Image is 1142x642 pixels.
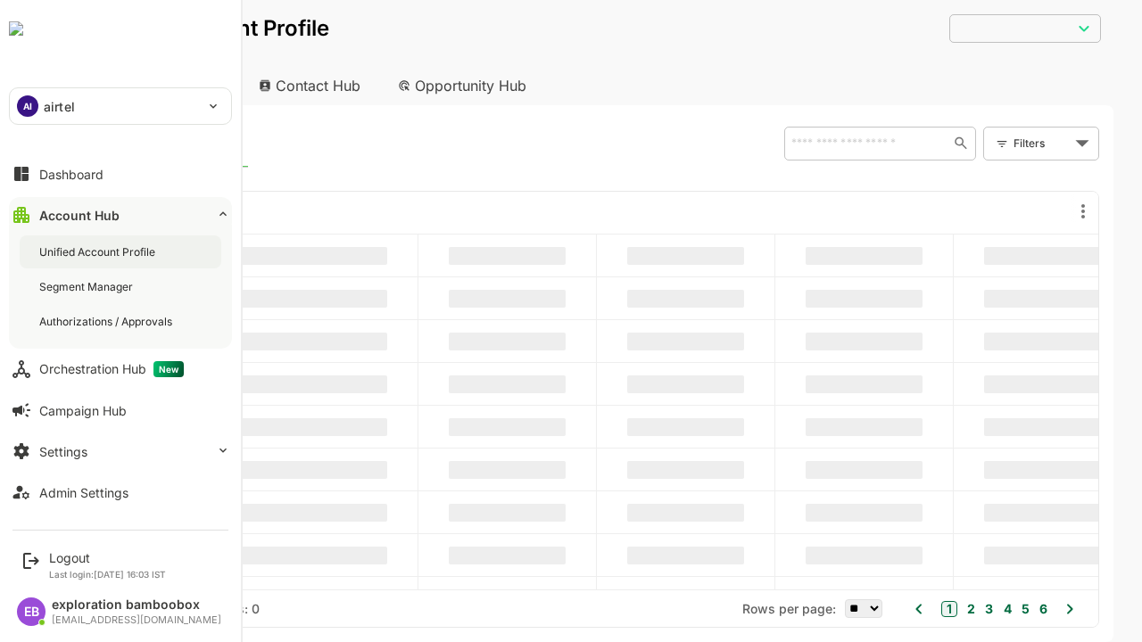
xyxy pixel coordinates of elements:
div: Total Rows: -- | Rows: 0 [54,601,197,616]
div: EB [17,597,46,626]
button: 4 [937,599,949,619]
button: Orchestration HubNew [9,351,232,387]
button: Campaign Hub [9,392,232,428]
button: 1 [879,601,895,617]
div: AIairtel [10,88,231,124]
div: Dashboard [39,167,103,182]
div: [EMAIL_ADDRESS][DOMAIN_NAME] [52,614,221,626]
div: Opportunity Hub [321,66,480,105]
div: Campaign Hub [39,403,127,418]
div: Account Hub [29,66,175,105]
span: Rows per page: [680,601,774,616]
span: Known accounts you’ve identified to target - imported from CRM, Offline upload, or promoted from ... [63,135,165,158]
button: Dashboard [9,156,232,192]
div: AI [17,95,38,117]
div: Segment Manager [39,279,137,294]
div: Filters [949,125,1037,162]
div: Admin Settings [39,485,128,500]
button: Admin Settings [9,474,232,510]
button: 6 [972,599,985,619]
div: Contact Hub [182,66,314,105]
button: Account Hub [9,197,232,233]
img: undefinedjpg [9,21,23,36]
div: Settings [39,444,87,459]
p: Unified Account Profile [29,18,267,39]
p: airtel [44,97,75,116]
button: 2 [900,599,913,619]
div: exploration bamboobox [52,597,221,613]
button: 5 [955,599,967,619]
div: Logout [49,550,166,565]
button: Settings [9,433,232,469]
div: Account Hub [39,208,120,223]
div: ​ [887,12,1039,44]
div: Unified Account Profile [39,244,159,259]
div: Orchestration Hub [39,361,184,377]
p: Last login: [DATE] 16:03 IST [49,569,166,580]
div: Filters [951,134,1008,152]
button: 3 [918,599,931,619]
div: Authorizations / Approvals [39,314,176,329]
span: New [153,361,184,377]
